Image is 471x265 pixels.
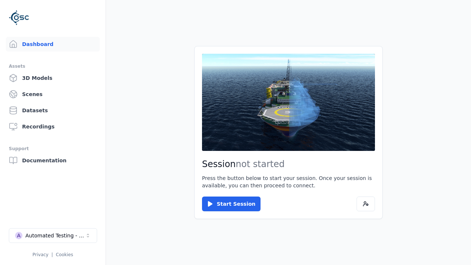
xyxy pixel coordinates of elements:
span: not started [236,159,285,169]
a: Documentation [6,153,100,168]
h2: Session [202,158,375,170]
div: Assets [9,62,97,71]
div: Support [9,144,97,153]
img: Logo [9,7,29,28]
span: | [52,252,53,257]
a: Cookies [56,252,73,257]
button: Start Session [202,197,261,211]
a: Recordings [6,119,100,134]
div: Automated Testing - Playwright [25,232,85,239]
a: Datasets [6,103,100,118]
button: Select a workspace [9,228,97,243]
a: Dashboard [6,37,100,52]
a: 3D Models [6,71,100,85]
p: Press the button below to start your session. Once your session is available, you can then procee... [202,174,375,189]
a: Scenes [6,87,100,102]
div: A [15,232,22,239]
a: Privacy [32,252,48,257]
